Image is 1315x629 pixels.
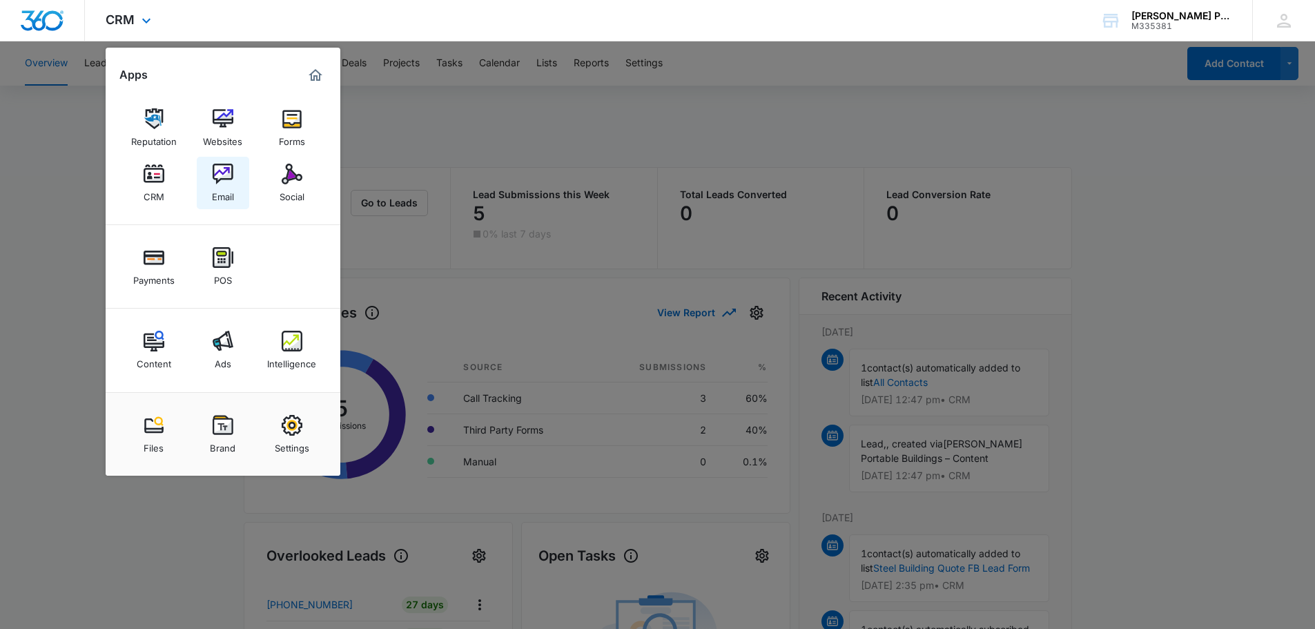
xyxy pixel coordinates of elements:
div: Intelligence [267,351,316,369]
a: Websites [197,101,249,154]
a: Content [128,324,180,376]
div: Forms [279,129,305,147]
a: Social [266,157,318,209]
div: Reputation [131,129,177,147]
div: Content [137,351,171,369]
div: Brand [210,436,235,454]
a: Payments [128,240,180,293]
div: CRM [144,184,164,202]
div: Settings [275,436,309,454]
a: Email [197,157,249,209]
a: POS [197,240,249,293]
div: account name [1131,10,1232,21]
div: Payments [133,268,175,286]
a: Forms [266,101,318,154]
a: Brand [197,408,249,461]
h2: Apps [119,68,148,81]
a: Intelligence [266,324,318,376]
div: POS [214,268,232,286]
div: Social [280,184,304,202]
a: Ads [197,324,249,376]
a: Marketing 360® Dashboard [304,64,327,86]
div: Ads [215,351,231,369]
div: Files [144,436,164,454]
span: CRM [106,12,135,27]
div: Websites [203,129,242,147]
a: CRM [128,157,180,209]
a: Settings [266,408,318,461]
a: Files [128,408,180,461]
a: Reputation [128,101,180,154]
div: account id [1131,21,1232,31]
div: Email [212,184,234,202]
